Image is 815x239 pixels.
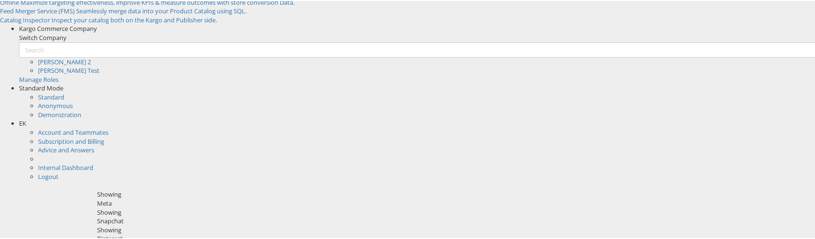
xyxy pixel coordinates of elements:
a: Logout [38,171,59,180]
a: Anonymous [38,100,73,109]
a: Manage Roles [19,74,59,83]
span: Inspect your catalog both on the Kargo and Publisher side. [51,15,217,23]
a: Internal Dashboard [38,162,93,171]
a: Demonstration [38,110,81,118]
span: Standard Mode [19,83,63,91]
a: Standard [38,92,64,100]
span: EK [19,118,26,127]
a: Subscription and Billing [38,136,104,145]
a: Advice and Answers [38,145,94,153]
a: [PERSON_NAME] Test [38,65,99,74]
a: Account and Teammates [38,127,108,136]
span: Seamlessly merge data into your Product Catalog using SQL. [76,6,246,14]
span: Kargo Commerce Company [19,23,97,32]
a: [PERSON_NAME] 2 [38,57,91,65]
